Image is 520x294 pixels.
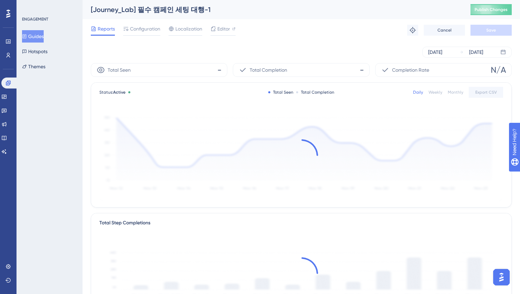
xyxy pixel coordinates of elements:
div: [Journey_Lab] 필수 캠페인 세팅 대행-1 [91,5,453,14]
span: Editor [217,25,230,33]
div: Weekly [429,90,442,95]
button: Export CSV [469,87,503,98]
div: [DATE] [469,48,483,56]
button: Save [470,25,512,36]
span: Localization [175,25,202,33]
span: Cancel [437,27,452,33]
span: Need Help? [16,2,43,10]
span: Configuration [130,25,160,33]
span: Completion Rate [392,66,429,74]
button: Themes [22,60,45,73]
div: Monthly [448,90,463,95]
iframe: UserGuiding AI Assistant Launcher [491,267,512,287]
div: Daily [413,90,423,95]
span: Save [486,27,496,33]
div: [DATE] [428,48,442,56]
button: Guides [22,30,44,43]
div: ENGAGEMENT [22,16,48,22]
span: Total Seen [108,66,131,74]
button: Hotspots [22,45,47,58]
div: Total Completion [296,90,334,95]
button: Publish Changes [470,4,512,15]
div: Total Seen [268,90,293,95]
div: Total Step Completions [99,219,150,227]
span: Total Completion [250,66,287,74]
span: Status: [99,90,126,95]
span: Reports [98,25,115,33]
span: Export CSV [475,90,497,95]
span: N/A [491,64,506,75]
span: - [217,64,221,75]
span: Publish Changes [475,7,508,12]
button: Cancel [424,25,465,36]
span: Active [113,90,126,95]
span: - [360,64,364,75]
